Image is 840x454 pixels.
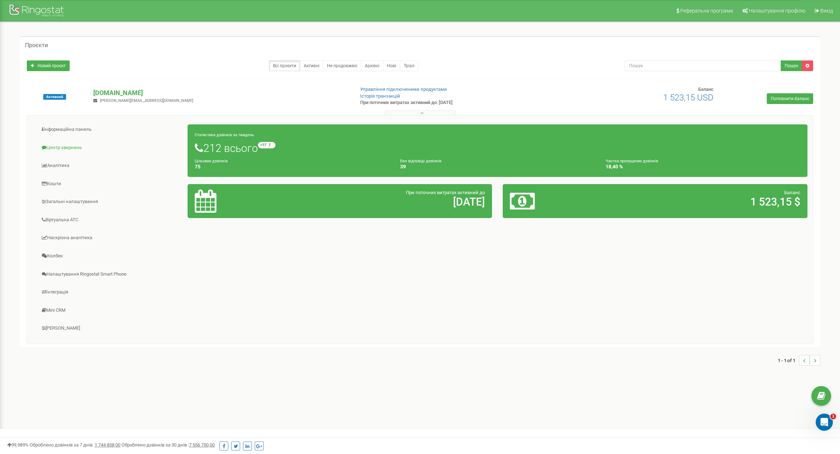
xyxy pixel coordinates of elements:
[606,164,800,169] h4: 18,40 %
[749,8,805,14] span: Налаштування профілю
[25,42,48,49] h5: Проєкти
[33,247,188,265] a: Колбек
[295,196,485,208] h2: [DATE]
[610,196,800,208] h2: 1 523,15 $
[400,164,595,169] h4: 39
[33,302,188,319] a: Mini CRM
[406,190,485,195] span: При поточних витратах активний до
[781,60,802,71] button: Пошук
[27,60,70,71] a: Новий проєкт
[33,211,188,229] a: Віртуальна АТС
[195,133,254,137] small: Статистика дзвінків за тиждень
[778,355,799,366] span: 1 - 1 of 1
[784,190,800,195] span: Баланс
[258,142,275,148] small: +97
[767,93,813,104] a: Поповнити баланс
[195,142,800,154] h1: 212 всього
[830,414,836,419] span: 1
[195,164,389,169] h4: 75
[680,8,733,14] span: Реферальна програма
[361,60,383,71] a: Архівні
[33,266,188,283] a: Налаштування Ringostat Smart Phone
[93,88,348,98] p: [DOMAIN_NAME]
[816,414,833,431] iframe: Intercom live chat
[360,87,447,92] a: Управління підключеними продуктами
[400,159,441,163] small: Без відповіді дзвінків
[323,60,361,71] a: Не продовжені
[820,8,833,14] span: Вихід
[606,159,658,163] small: Частка пропущених дзвінків
[360,93,400,99] a: Історія транзакцій
[33,283,188,301] a: Інтеграція
[43,94,66,100] span: Активний
[778,348,820,373] nav: ...
[33,229,188,247] a: Наскрізна аналітика
[698,87,714,92] span: Баланс
[625,60,781,71] input: Пошук
[33,139,188,157] a: Центр звернень
[269,60,300,71] a: Всі проєкти
[33,121,188,138] a: Інформаційна панель
[300,60,323,71] a: Активні
[33,175,188,193] a: Кошти
[360,99,549,106] p: При поточних витратах активний до: [DATE]
[383,60,400,71] a: Нові
[100,98,193,103] span: [PERSON_NAME][EMAIL_ADDRESS][DOMAIN_NAME]
[33,193,188,211] a: Загальні налаштування
[195,159,228,163] small: Цільових дзвінків
[400,60,418,71] a: Тріал
[33,320,188,337] a: [PERSON_NAME]
[663,93,714,103] span: 1 523,15 USD
[33,157,188,174] a: Аналiтика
